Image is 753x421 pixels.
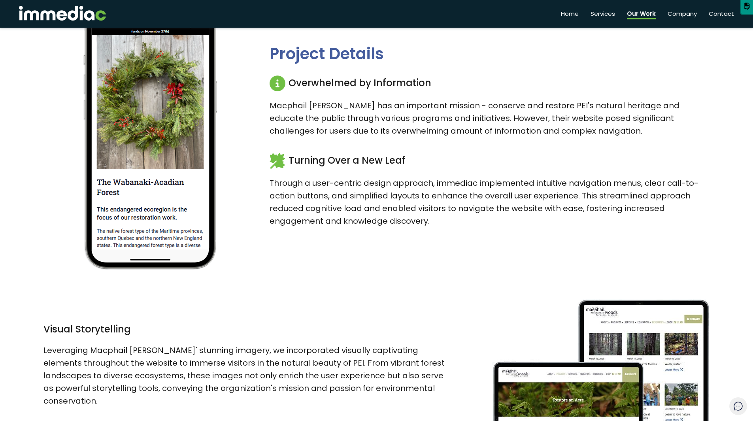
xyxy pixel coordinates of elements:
h3: Visual Storytelling [43,323,450,336]
a: Our Work [627,6,656,19]
a: Home [561,6,579,19]
p: Leveraging Macphail [PERSON_NAME]' stunning imagery, we incorporated visually captivating element... [43,344,450,407]
a: Contact [709,6,734,19]
a: Services [591,6,615,19]
p: Macphail [PERSON_NAME] has an important mission - conserve and restore PEI's natural heritage and... [270,99,710,137]
h3: Turning Over a New Leaf [270,153,710,169]
h3: Overwhelmed by Information [270,76,710,91]
p: Through a user-centric design approach, immediac implemented intuitive navigation menus, clear ca... [270,177,710,227]
img: immediac [19,6,106,21]
a: Company [668,6,697,19]
h2: Project Details [270,44,710,64]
